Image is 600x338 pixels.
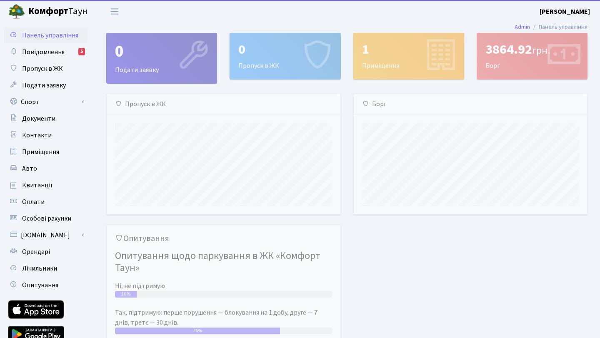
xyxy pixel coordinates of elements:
div: Подати заявку [107,33,217,83]
div: 76% [115,328,280,334]
b: Комфорт [28,5,68,18]
div: 5 [78,48,85,55]
a: 1Приміщення [353,33,464,80]
a: [DOMAIN_NAME] [4,227,87,244]
span: грн. [532,43,550,58]
a: Опитування [4,277,87,293]
div: 3864.92 [485,42,579,57]
div: Пропуск в ЖК [230,33,340,79]
button: Переключити навігацію [104,5,125,18]
a: Квитанції [4,177,87,194]
div: Ні, не підтримую [115,281,332,291]
img: logo.png [8,3,25,20]
a: Admin [515,22,530,31]
span: Приміщення [22,147,59,157]
a: Пропуск в ЖК [4,60,87,77]
span: Опитування [22,281,58,290]
a: Особові рахунки [4,210,87,227]
span: Таун [28,5,87,19]
div: 0 [238,42,332,57]
a: Лічильники [4,260,87,277]
div: 0 [115,42,208,62]
a: Контакти [4,127,87,144]
a: 0Подати заявку [106,33,217,84]
a: Документи [4,110,87,127]
div: Борг [477,33,587,79]
span: Повідомлення [22,47,65,57]
a: Спорт [4,94,87,110]
li: Панель управління [530,22,587,32]
span: Орендарі [22,247,50,256]
span: Квитанції [22,181,52,190]
nav: breadcrumb [502,18,600,36]
h5: Опитування [115,234,332,244]
a: Оплати [4,194,87,210]
a: Орендарі [4,244,87,260]
a: [PERSON_NAME] [540,7,590,17]
a: Приміщення [4,144,87,160]
span: Авто [22,164,37,173]
a: Повідомлення5 [4,44,87,60]
h4: Опитування щодо паркування в ЖК «Комфорт Таун» [115,247,332,278]
div: Так, підтримую: перше порушення — блокування на 1 добу, друге — 7 днів, третє — 30 днів. [115,308,332,328]
span: Подати заявку [22,81,66,90]
span: Панель управління [22,31,78,40]
div: Борг [354,94,587,114]
a: Панель управління [4,27,87,44]
div: 10% [115,291,137,298]
div: Приміщення [354,33,464,79]
span: Особові рахунки [22,214,71,223]
div: Пропуск в ЖК [107,94,340,114]
b: [PERSON_NAME] [540,7,590,16]
span: Документи [22,114,55,123]
a: Подати заявку [4,77,87,94]
span: Пропуск в ЖК [22,64,63,73]
a: 0Пропуск в ЖК [230,33,340,80]
span: Оплати [22,197,45,206]
span: Лічильники [22,264,57,273]
a: Авто [4,160,87,177]
span: Контакти [22,131,52,140]
div: 1 [362,42,455,57]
